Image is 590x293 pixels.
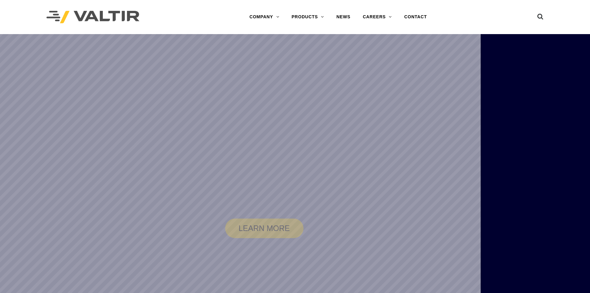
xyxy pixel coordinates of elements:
[330,11,356,23] a: NEWS
[398,11,433,23] a: CONTACT
[285,11,330,23] a: PRODUCTS
[243,11,285,23] a: COMPANY
[356,11,398,23] a: CAREERS
[225,219,304,238] a: LEARN MORE
[46,11,139,24] img: Valtir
